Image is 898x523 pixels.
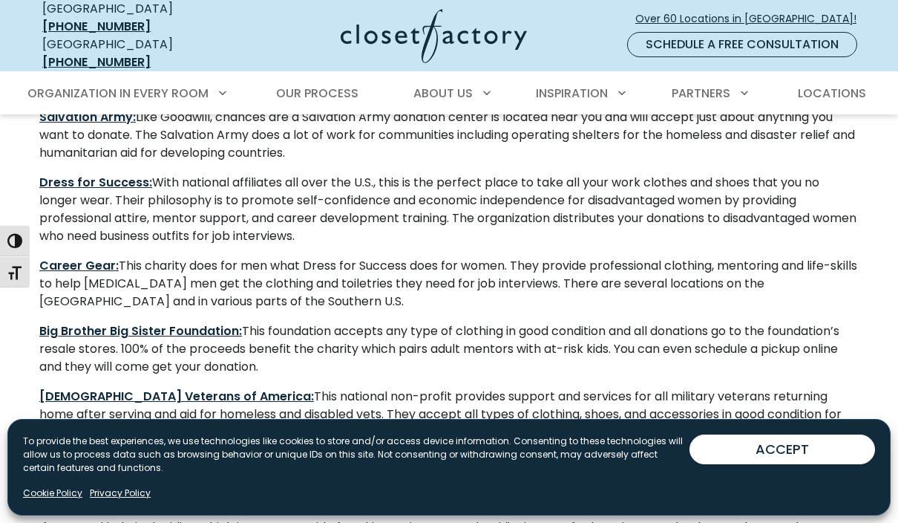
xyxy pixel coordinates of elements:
[39,108,136,126] a: Salvation Army:
[635,6,869,32] a: Over 60 Locations in [GEOGRAPHIC_DATA]!
[39,322,859,376] p: This foundation accepts any type of clothing in good condition and all donations go to the founda...
[413,85,473,102] span: About Us
[39,257,859,311] p: This charity does for men what Dress for Success does for women. They provide professional clothi...
[17,73,881,114] nav: Primary Menu
[672,85,730,102] span: Partners
[798,85,866,102] span: Locations
[23,487,82,500] a: Cookie Policy
[39,257,119,274] a: Career Gear:
[39,388,859,459] p: This national non-profit provides support and services for all military veterans returning home a...
[27,85,209,102] span: Organization in Every Room
[627,32,857,57] a: Schedule a Free Consultation
[689,435,875,464] button: ACCEPT
[42,53,151,71] a: [PHONE_NUMBER]
[42,18,151,35] a: [PHONE_NUMBER]
[276,85,358,102] span: Our Process
[635,11,868,27] span: Over 60 Locations in [GEOGRAPHIC_DATA]!
[341,9,527,63] img: Closet Factory Logo
[42,36,224,71] div: [GEOGRAPHIC_DATA]
[536,85,608,102] span: Inspiration
[90,487,151,500] a: Privacy Policy
[39,388,314,405] a: [DEMOGRAPHIC_DATA] Veterans of America:
[39,174,152,191] a: Dress for Success:
[23,435,689,475] p: To provide the best experiences, we use technologies like cookies to store and/or access device i...
[39,174,859,245] p: With national affiliates all over the U.S., this is the perfect place to take all your work cloth...
[39,108,859,162] p: Like Goodwill, chances are a Salvation Army donation center is located near you and will accept j...
[39,322,242,340] a: Big Brother Big Sister Foundation:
